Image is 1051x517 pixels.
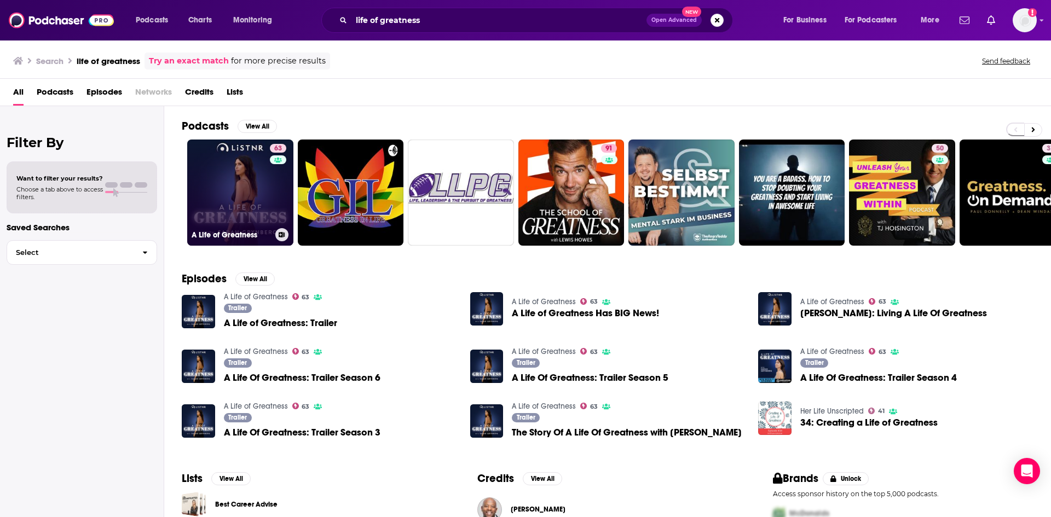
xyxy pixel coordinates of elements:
a: Her Life Unscripted [800,406,864,416]
a: A Life of Greatness: Trailer [224,318,337,328]
span: Charts [188,13,212,28]
a: Credits [185,83,213,106]
a: 63 [580,298,598,305]
span: 63 [590,350,598,355]
span: Trailer [805,359,824,366]
h2: Brands [773,472,818,485]
div: Open Intercom Messenger [1014,458,1040,484]
a: 63 [270,144,286,153]
span: 63 [879,350,886,355]
button: open menu [776,11,840,29]
a: 63 [869,298,886,305]
a: A Life of Greatness Has BIG News! [512,309,659,318]
img: A Life of Greatness: Trailer [182,295,215,328]
span: 63 [302,295,309,300]
a: 50 [932,144,948,153]
h2: Credits [477,472,514,485]
h2: Lists [182,472,203,485]
span: for more precise results [231,55,326,67]
span: For Podcasters [845,13,897,28]
a: PodcastsView All [182,119,277,133]
button: open menu [226,11,286,29]
a: A Life of Greatness [800,297,864,306]
button: Show profile menu [1013,8,1037,32]
img: The Story Of A Life Of Greatness with Sarah Grynberg [470,404,504,438]
span: [PERSON_NAME] [511,505,565,514]
button: View All [235,272,275,286]
div: 0 [393,144,399,241]
button: Unlock [823,472,869,485]
span: 63 [879,299,886,304]
span: 63 [302,404,309,409]
a: Ralph Graves Jr. [511,505,565,514]
span: The Story Of A Life Of Greatness with [PERSON_NAME] [512,428,742,437]
span: Podcasts [136,13,168,28]
img: A Life Of Greatness: Trailer Season 6 [182,350,215,383]
img: 34: Creating a Life of Greatness [758,402,792,435]
a: ListsView All [182,472,251,485]
a: Best Career Advise [215,498,278,510]
span: Want to filter your results? [16,175,103,182]
a: A Life Of Greatness: Trailer Season 4 [800,373,957,382]
a: A Life of Greatness [224,292,288,301]
a: Podcasts [37,83,73,106]
a: A Life of Greatness [224,347,288,356]
a: 91 [601,144,617,153]
a: A Life of Greatness [512,347,576,356]
a: All [13,83,24,106]
img: User Profile [1013,8,1037,32]
span: More [921,13,939,28]
input: Search podcasts, credits, & more... [351,11,646,29]
a: 63 [580,403,598,409]
h2: Filter By [7,135,157,150]
button: open menu [913,11,953,29]
a: CreditsView All [477,472,562,485]
a: Show notifications dropdown [955,11,974,30]
img: A Life Of Greatness: Trailer Season 5 [470,350,504,383]
span: 63 [590,404,598,409]
span: Choose a tab above to access filters. [16,185,103,201]
span: A Life Of Greatness: Trailer Season 5 [512,373,668,382]
span: Monitoring [233,13,272,28]
img: A Life of Greatness Has BIG News! [470,292,504,326]
a: A Life Of Greatness: Trailer Season 3 [224,428,380,437]
a: 63 [292,403,310,409]
button: Send feedback [979,56,1033,66]
span: 41 [878,409,885,414]
a: EpisodesView All [182,272,275,286]
span: Logged in as GregKubie [1013,8,1037,32]
a: 41 [868,408,885,414]
a: 63 [869,348,886,355]
a: 63 [292,293,310,300]
a: Sarah Grynberg: Living A Life Of Greatness [800,309,987,318]
button: View All [238,120,277,133]
span: For Business [783,13,827,28]
h2: Podcasts [182,119,229,133]
span: Trailer [228,359,247,366]
h3: Search [36,56,63,66]
img: Podchaser - Follow, Share and Rate Podcasts [9,10,114,31]
span: 91 [605,143,613,154]
img: Sarah Grynberg: Living A Life Of Greatness [758,292,792,326]
button: View All [523,472,562,485]
a: A Life Of Greatness: Trailer Season 3 [182,404,215,438]
span: Open Advanced [651,18,697,23]
span: Networks [135,83,172,106]
a: 50 [849,140,955,246]
button: Open AdvancedNew [646,14,702,27]
a: A Life of Greatness [800,347,864,356]
a: A Life Of Greatness: Trailer Season 6 [224,373,380,382]
span: [PERSON_NAME]: Living A Life Of Greatness [800,309,987,318]
button: open menu [128,11,182,29]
